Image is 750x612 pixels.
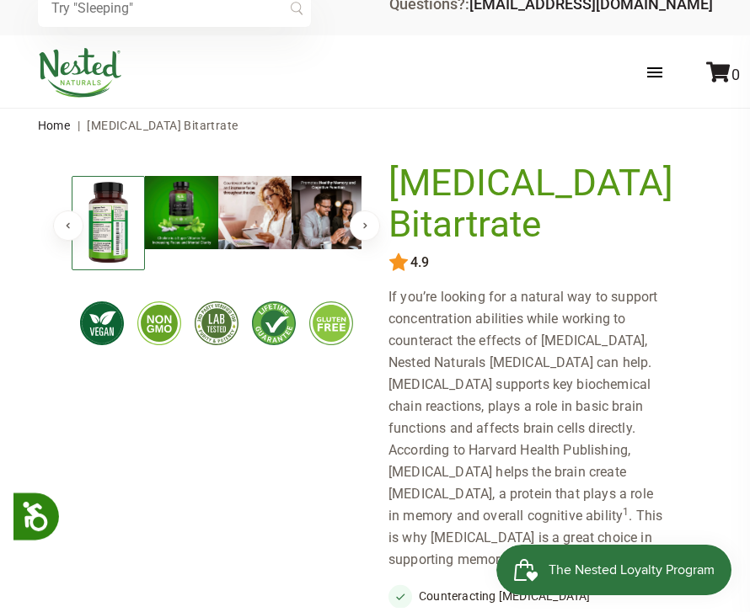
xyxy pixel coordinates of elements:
img: Choline Bitartrate [72,176,145,270]
img: Choline Bitartrate [218,176,292,249]
li: Counteracting [MEDICAL_DATA] [388,584,679,608]
img: vegan [80,301,124,345]
iframe: Button to open loyalty program pop-up [496,545,733,595]
img: gmofree [137,301,181,345]
img: Choline Bitartrate [145,176,218,249]
img: Nested Naturals [38,48,122,98]
img: lifetimeguarantee [252,301,296,345]
img: glutenfree [309,301,353,345]
span: [MEDICAL_DATA] Bitartrate [87,119,238,132]
h1: [MEDICAL_DATA] Bitartrate [388,162,673,246]
img: thirdpartytested [195,301,238,345]
img: star.svg [388,253,409,273]
img: Choline Bitartrate [292,176,365,249]
span: 4.9 [409,255,429,270]
button: Previous [53,210,83,241]
div: If you’re looking for a natural way to support concentration abilities while working to counterac... [388,286,679,571]
button: Next [350,210,380,241]
a: 0 [706,66,740,83]
nav: breadcrumbs [38,109,713,142]
a: Home [38,119,71,132]
sup: 1 [623,506,629,518]
span: | [73,119,84,132]
span: 0 [731,66,740,83]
